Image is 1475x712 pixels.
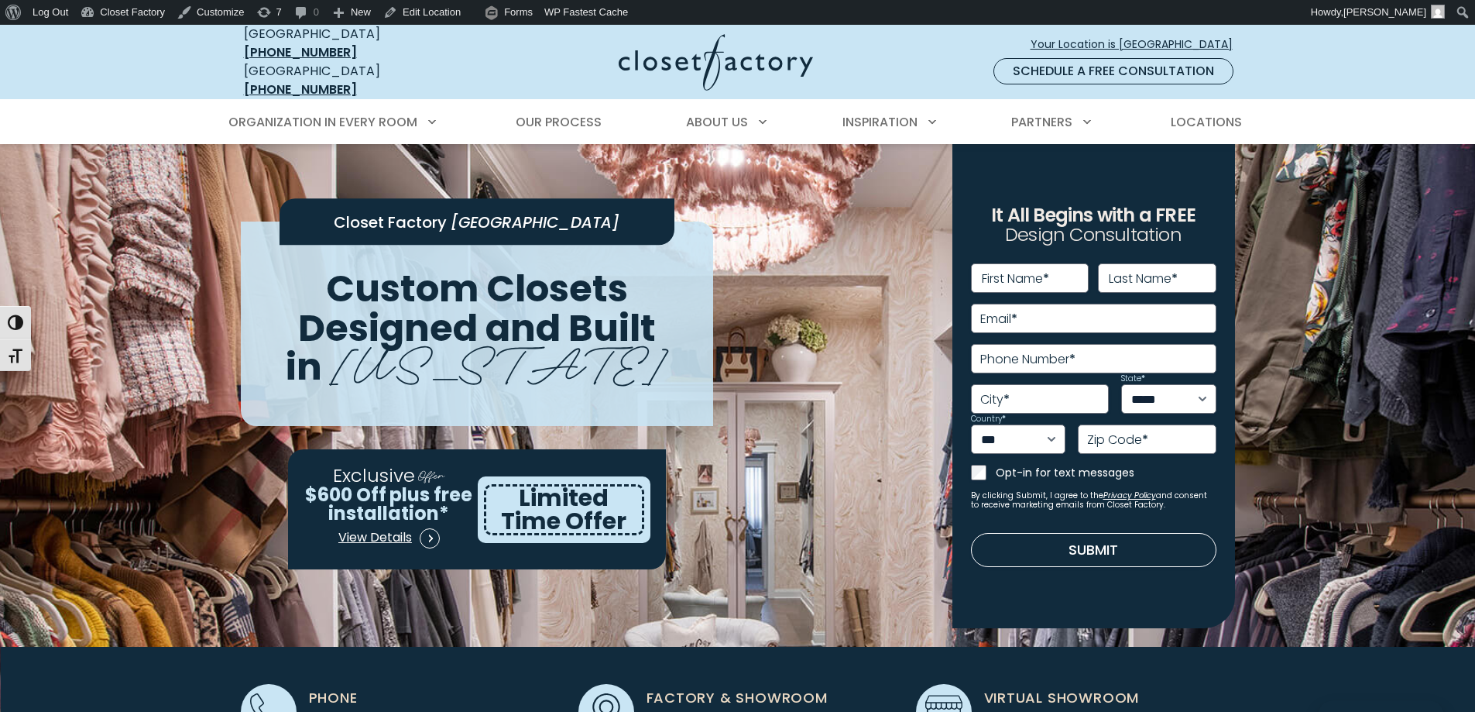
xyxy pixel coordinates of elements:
span: Our Process [516,113,602,131]
span: Closet Factory [334,212,447,233]
div: [GEOGRAPHIC_DATA] [244,62,468,99]
span: Inspiration [842,113,918,131]
span: Phone [309,687,358,708]
nav: Primary Menu [218,101,1258,144]
span: [GEOGRAPHIC_DATA] [451,212,619,233]
span: Exclusive [333,463,415,488]
label: Phone Number [980,353,1075,366]
span: $600 Off [305,481,386,507]
a: Schedule a Free Consultation [993,58,1233,84]
span: Offer [418,465,444,483]
span: Organization in Every Room [228,113,417,131]
button: Submit [971,533,1216,567]
span: [PERSON_NAME] [1343,6,1426,18]
span: View Details [338,528,412,547]
div: [GEOGRAPHIC_DATA] [244,25,468,62]
label: Email [980,313,1017,325]
span: It All Begins with a FREE [991,202,1195,228]
span: Limited Time Offer [501,481,626,538]
a: Your Location is [GEOGRAPHIC_DATA] [1030,31,1246,58]
span: Virtual Showroom [984,687,1140,708]
span: Designed and Built in [286,301,656,393]
span: plus free installation* [328,481,472,526]
span: Design Consultation [1005,222,1182,248]
span: Locations [1171,113,1242,131]
label: State [1121,375,1145,383]
a: Privacy Policy [1103,490,1156,501]
a: [PHONE_NUMBER] [244,43,357,61]
span: [US_STATE] [331,325,667,395]
a: View Details [338,523,441,554]
span: Custom Closets [326,263,628,315]
small: By clicking Submit, I agree to the and consent to receive marketing emails from Closet Factory. [971,491,1216,510]
span: About Us [686,113,748,131]
label: Opt-in for text messages [996,465,1216,480]
label: City [980,394,1010,406]
span: Your Location is [GEOGRAPHIC_DATA] [1031,36,1245,53]
label: Country [971,415,1006,423]
span: Partners [1011,113,1072,131]
label: First Name [982,273,1049,285]
a: [PHONE_NUMBER] [244,81,357,98]
label: Zip Code [1087,434,1148,446]
label: Last Name [1109,273,1178,285]
img: Closet Factory Logo [619,34,813,91]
